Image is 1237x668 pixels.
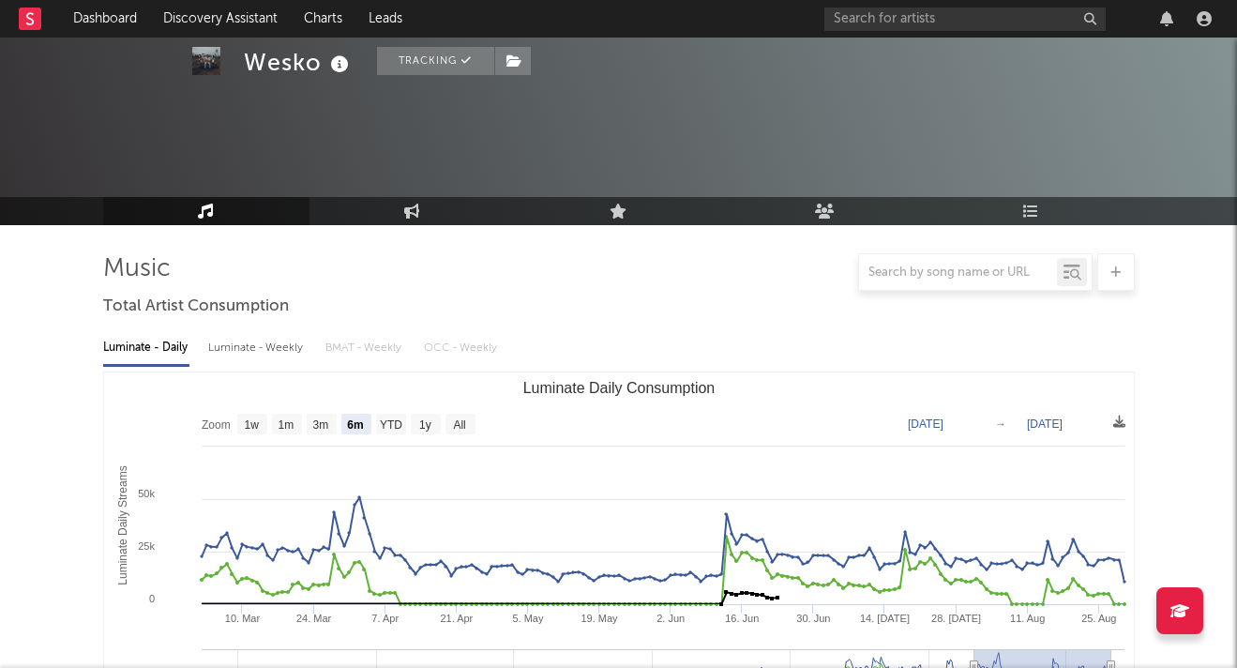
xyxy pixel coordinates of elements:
text: 24. Mar [295,613,331,624]
text: 16. Jun [725,613,759,624]
text: 50k [138,488,155,499]
text: 2. Jun [656,613,685,624]
input: Search for artists [824,8,1106,31]
text: 28. [DATE] [931,613,981,624]
div: Luminate - Daily [103,332,189,364]
text: 25k [138,540,155,552]
text: YTD [379,418,401,432]
text: 14. [DATE] [859,613,909,624]
text: 11. Aug [1010,613,1045,624]
text: 25. Aug [1081,613,1116,624]
text: 21. Apr [440,613,473,624]
text: 1w [244,418,259,432]
text: Luminate Daily Consumption [522,380,715,396]
text: 5. May [512,613,544,624]
span: Total Artist Consumption [103,296,289,318]
text: 6m [347,418,363,432]
input: Search by song name or URL [859,266,1057,281]
text: 7. Apr [371,613,399,624]
button: Tracking [377,47,494,75]
text: [DATE] [1027,417,1063,431]
text: Zoom [202,418,231,432]
text: 1m [278,418,294,432]
text: 10. Mar [224,613,260,624]
div: Wesko [244,47,354,78]
div: Luminate - Weekly [208,332,307,364]
text: 3m [312,418,328,432]
text: [DATE] [908,417,943,431]
text: 30. Jun [796,613,830,624]
text: Luminate Daily Streams [115,465,128,584]
text: 0 [148,593,154,604]
text: 1y [419,418,431,432]
text: All [453,418,465,432]
text: → [995,417,1006,431]
text: 19. May [581,613,618,624]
